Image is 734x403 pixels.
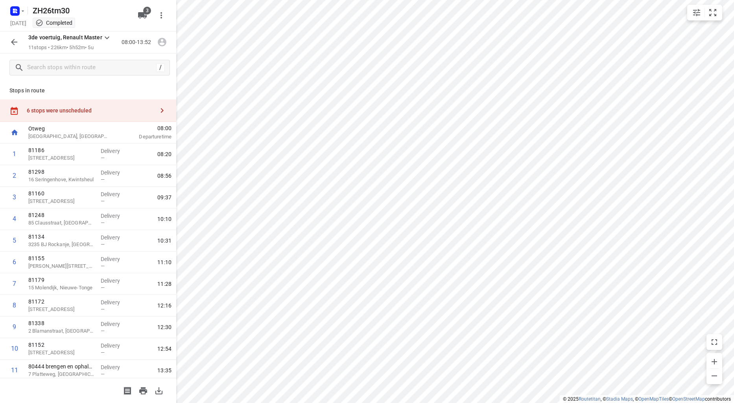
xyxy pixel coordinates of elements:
p: Otweg [28,125,110,132]
span: — [101,241,105,247]
p: Delivery [101,212,130,220]
div: 7 [13,280,16,287]
span: 10:10 [157,215,172,223]
a: OpenMapTiles [638,396,669,402]
span: — [101,371,105,377]
span: — [101,263,105,269]
span: — [101,285,105,291]
p: Lijsterbesstraat 2, Spijkenisse [28,197,94,205]
span: Route unassigned [154,38,170,46]
span: 08:20 [157,150,172,158]
p: Christiaan de Vrieslaan 22, Middelharnis [28,262,94,270]
div: 1 [13,150,16,158]
p: Delivery [101,277,130,285]
span: 09:37 [157,193,172,201]
p: Delivery [101,298,130,306]
p: 81298 [28,168,94,176]
span: — [101,220,105,226]
span: 12:16 [157,302,172,309]
span: 11:28 [157,280,172,288]
p: 11 stops • 226km • 5h52m • 5u [28,44,112,52]
span: — [101,350,105,355]
p: Delivery [101,255,130,263]
span: — [101,328,105,334]
p: 3de voertuig, Renault Master [28,33,102,42]
li: © 2025 , © , © © contributors [563,396,731,402]
p: 81134 [28,233,94,241]
button: 3 [135,7,150,23]
p: 81160 [28,190,94,197]
p: 81179 [28,276,94,284]
input: Search stops within route [27,62,156,74]
p: Delivery [101,363,130,371]
div: 10 [11,345,18,352]
div: 9 [13,323,16,331]
p: Delivery [101,234,130,241]
a: Stadia Maps [606,396,633,402]
span: — [101,306,105,312]
span: 12:54 [157,345,172,353]
div: 4 [13,215,16,223]
span: 10:31 [157,237,172,245]
span: — [101,177,105,182]
span: Print shipping labels [120,386,135,394]
p: 85 Clausstraat, Hellevoetsluis [28,219,94,227]
div: 8 [13,302,16,309]
p: 81172 [28,298,94,305]
div: 6 [13,258,16,266]
span: 08:56 [157,172,172,180]
p: Stops in route [9,86,167,95]
p: 3235 BJ Rockanje, Rockanje [28,241,94,248]
p: 81152 [28,341,94,349]
div: / [156,63,165,72]
p: Delivery [101,320,130,328]
span: 13:35 [157,366,172,374]
p: 81248 [28,211,94,219]
button: Map settings [689,5,704,20]
span: 11:10 [157,258,172,266]
p: [GEOGRAPHIC_DATA], [GEOGRAPHIC_DATA] [28,132,110,140]
p: Delivery [101,342,130,350]
span: 08:00 [120,124,172,132]
div: 3 [13,193,16,201]
div: 11 [11,366,18,374]
span: Print route [135,386,151,394]
span: Download route [151,386,167,394]
p: Voordijk 319, Barendrecht [28,349,94,357]
p: Delivery [101,190,130,198]
div: 5 [13,237,16,244]
span: 12:30 [157,323,172,331]
p: 81186 [28,146,94,154]
p: 81338 [28,319,94,327]
p: 7 Platteweg, [GEOGRAPHIC_DATA] [28,370,94,378]
a: Routetitan [579,396,601,402]
span: — [101,155,105,161]
p: 81155 [28,254,94,262]
div: This project completed. You cannot make any changes to it. [35,19,72,27]
button: Fit zoom [705,5,721,20]
p: 08:00-13:52 [122,38,154,46]
p: 16 Seringenhove, Kwintsheul [28,176,94,184]
div: 6 stops were unscheduled [27,107,154,114]
p: 15 Molendijk, Nieuwe-Tonge [28,284,94,292]
span: — [101,198,105,204]
p: 68 Soetendaalseweg, Rotterdam [28,154,94,162]
p: Departure time [120,133,172,141]
p: 2 Blamanstraat, Oud-Beijerland [28,327,94,335]
div: small contained button group [687,5,722,20]
p: Acaciastraat 46, Oud-beijerland [28,305,94,313]
a: OpenStreetMap [672,396,705,402]
span: 3 [143,7,151,15]
div: 2 [13,172,16,179]
p: 80444 brengen en ophalen huurvaten [28,363,94,370]
p: Delivery [101,147,130,155]
p: Delivery [101,169,130,177]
